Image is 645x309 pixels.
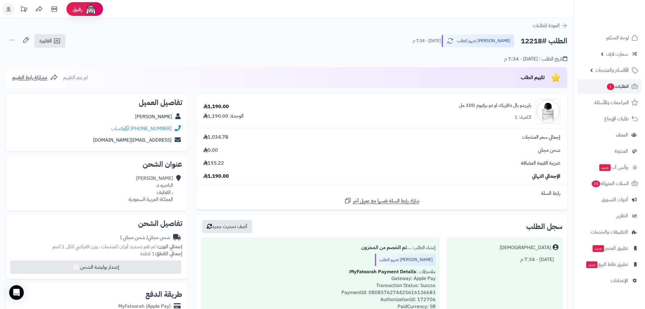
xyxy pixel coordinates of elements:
[577,209,641,223] a: التقارير
[577,273,641,288] a: الإعدادات
[533,22,560,29] span: العودة للطلبات
[604,115,629,123] span: طلبات الإرجاع
[577,79,641,94] a: الطلبات1
[111,125,129,132] a: واتساب
[203,134,228,141] span: 1,034.78
[375,254,436,266] div: [PERSON_NAME] تجهيز الطلب
[9,285,24,300] div: Open Intercom Messenger
[34,34,66,48] a: الفاتورة
[595,66,629,75] span: الأقسام والمنتجات
[129,175,173,203] div: [PERSON_NAME] الناصره د، ، القطيف المملكة العربية السعودية
[522,134,560,141] span: إجمالي سعر المنتجات
[599,164,611,171] span: جديد
[120,234,170,241] div: شحن مجاني
[577,176,641,191] a: السلات المتروكة24
[515,114,531,121] div: الكمية: 1
[203,160,224,167] span: 155.22
[39,37,52,45] span: الفاتورة
[586,261,597,268] span: جديد
[604,16,639,28] img: logo-2.png
[459,102,531,109] a: بايريدو بال دافريك او دو برفيوم 100 مل
[577,241,641,256] a: تطبيق المتجرجديد
[157,243,182,250] strong: إجمالي الوزن:
[577,225,641,239] a: التطبيقات والخدمات
[73,5,82,13] span: رفيق
[199,190,565,197] div: رابط السلة
[577,31,641,45] a: لوحة التحكم
[601,195,628,204] span: أدوات التسويق
[611,276,628,285] span: الإعدادات
[135,113,172,120] a: [PERSON_NAME]
[532,173,560,180] span: الإجمالي النهائي
[361,244,407,251] b: تم الخصم من المخزون
[130,125,172,132] a: [PHONE_NUMBER]
[592,244,628,253] span: تطبيق المتجر
[205,242,436,254] div: إنشاء الطلب ....
[607,83,614,90] span: 1
[93,136,172,144] a: [EMAIL_ADDRESS][DOMAIN_NAME]
[599,163,628,172] span: وآتس آب
[586,260,628,269] span: تطبيق نقاط البيع
[203,173,229,180] span: 1,190.00
[145,291,182,298] h2: طريقة الدفع
[591,179,629,188] span: السلات المتروكة
[11,220,182,227] h2: تفاصيل الشحن
[140,250,182,257] small: 1 قطعة
[12,74,58,81] a: مشاركة رابط التقييم
[348,268,416,275] b: MyFatoorah Payment Details:
[521,160,560,167] span: ضريبة القيمة المضافة
[591,228,628,236] span: التطبيقات والخدمات
[203,147,218,154] span: 0.00
[606,34,629,42] span: لوحة التحكم
[52,243,155,250] span: لم تقم بتحديد أوزان للمنتجات ، وزن افتراضي للكل 1 كجم
[615,147,628,155] span: المدونة
[353,198,419,205] span: شارك رابط السلة نفسها مع عميل آخر
[11,161,182,168] h2: عنوان الشحن
[538,147,560,154] span: شحن مجاني
[594,98,629,107] span: المراجعات والأسئلة
[536,99,560,124] img: 7340032806038_byredo_byredo_bal_d_afrique_edp_50ml_1-90x90.jpg
[203,103,229,110] div: 1,190.00
[203,113,244,120] div: الوحدة: 1,190.00
[592,180,600,187] span: 24
[616,212,628,220] span: التقارير
[526,223,562,230] h3: سجل الطلب
[504,56,567,63] div: تاريخ الطلب : [DATE] - 7:34 م
[155,250,182,257] strong: إجمالي القطع:
[85,3,97,15] img: ai-face.png
[606,50,628,58] span: سمارت لايف
[413,38,441,44] small: [DATE] - 7:34 م
[451,254,558,266] div: [DATE] - 7:34 م
[12,74,47,81] span: مشاركة رابط التقييم
[606,82,629,91] span: الطلبات
[577,160,641,175] a: وآتس آبجديد
[533,22,567,29] a: العودة للطلبات
[120,234,148,241] span: ( شحن مجاني )
[63,74,88,81] span: لم يتم التقييم
[577,111,641,126] a: طلبات الإرجاع
[16,3,31,17] a: تحديثات المنصة
[577,95,641,110] a: المراجعات والأسئلة
[577,144,641,158] a: المدونة
[577,257,641,272] a: تطبيق نقاط البيعجديد
[344,197,419,205] a: شارك رابط السلة نفسها مع عميل آخر
[11,99,182,106] h2: تفاصيل العميل
[577,128,641,142] a: العملاء
[442,35,514,47] button: [PERSON_NAME] تجهيز الطلب
[202,220,252,233] button: أضف تحديث جديد
[593,245,604,252] span: جديد
[500,244,551,251] div: [DEMOGRAPHIC_DATA]
[577,192,641,207] a: أدوات التسويق
[521,35,567,47] h2: الطلب #12218
[521,74,545,81] span: تقييم الطلب
[616,131,628,139] span: العملاء
[10,260,181,274] button: إصدار بوليصة الشحن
